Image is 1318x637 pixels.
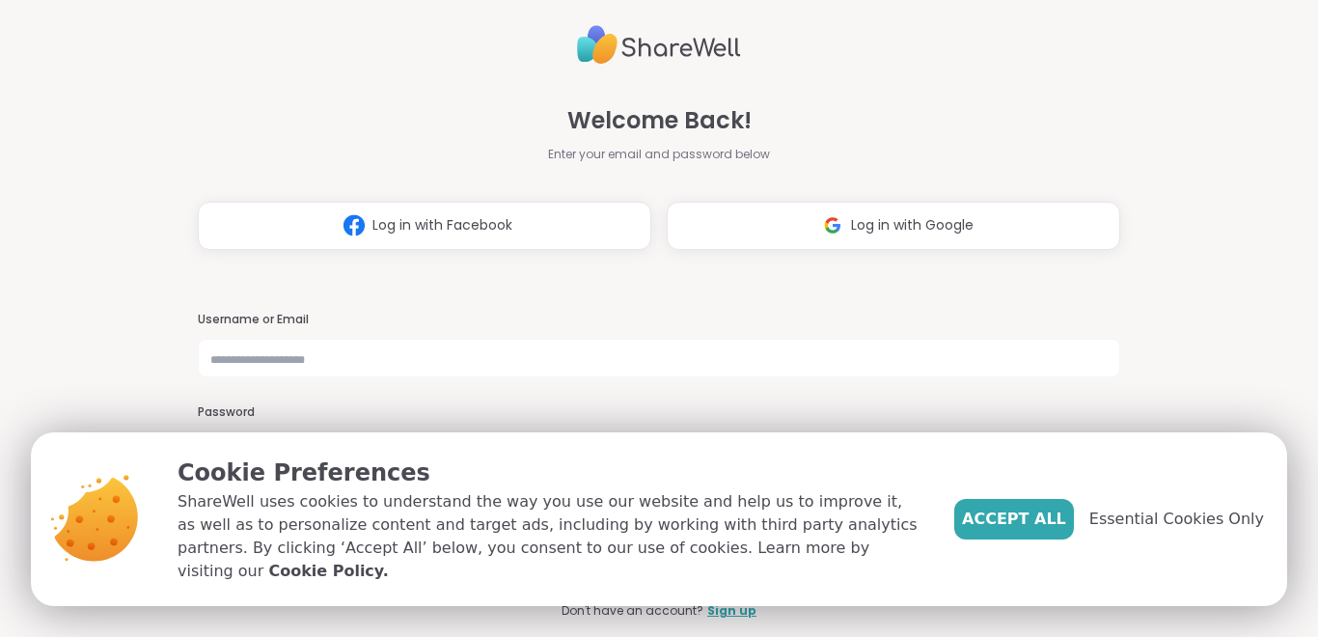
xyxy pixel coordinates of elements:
button: Log in with Google [667,202,1120,250]
h3: Username or Email [198,312,1120,328]
span: Log in with Facebook [372,215,512,235]
a: Cookie Policy. [268,560,388,583]
span: Don't have an account? [562,602,703,620]
img: ShareWell Logomark [814,208,851,243]
h3: Password [198,404,1120,421]
span: Essential Cookies Only [1089,508,1264,531]
p: Cookie Preferences [178,456,923,490]
span: Enter your email and password below [548,146,770,163]
button: Log in with Facebook [198,202,651,250]
span: Accept All [962,508,1066,531]
a: Sign up [707,602,756,620]
button: Accept All [954,499,1074,540]
img: ShareWell Logomark [336,208,372,243]
span: Log in with Google [851,215,974,235]
span: Welcome Back! [567,103,752,138]
p: ShareWell uses cookies to understand the way you use our website and help us to improve it, as we... [178,490,923,583]
img: ShareWell Logo [577,17,741,72]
